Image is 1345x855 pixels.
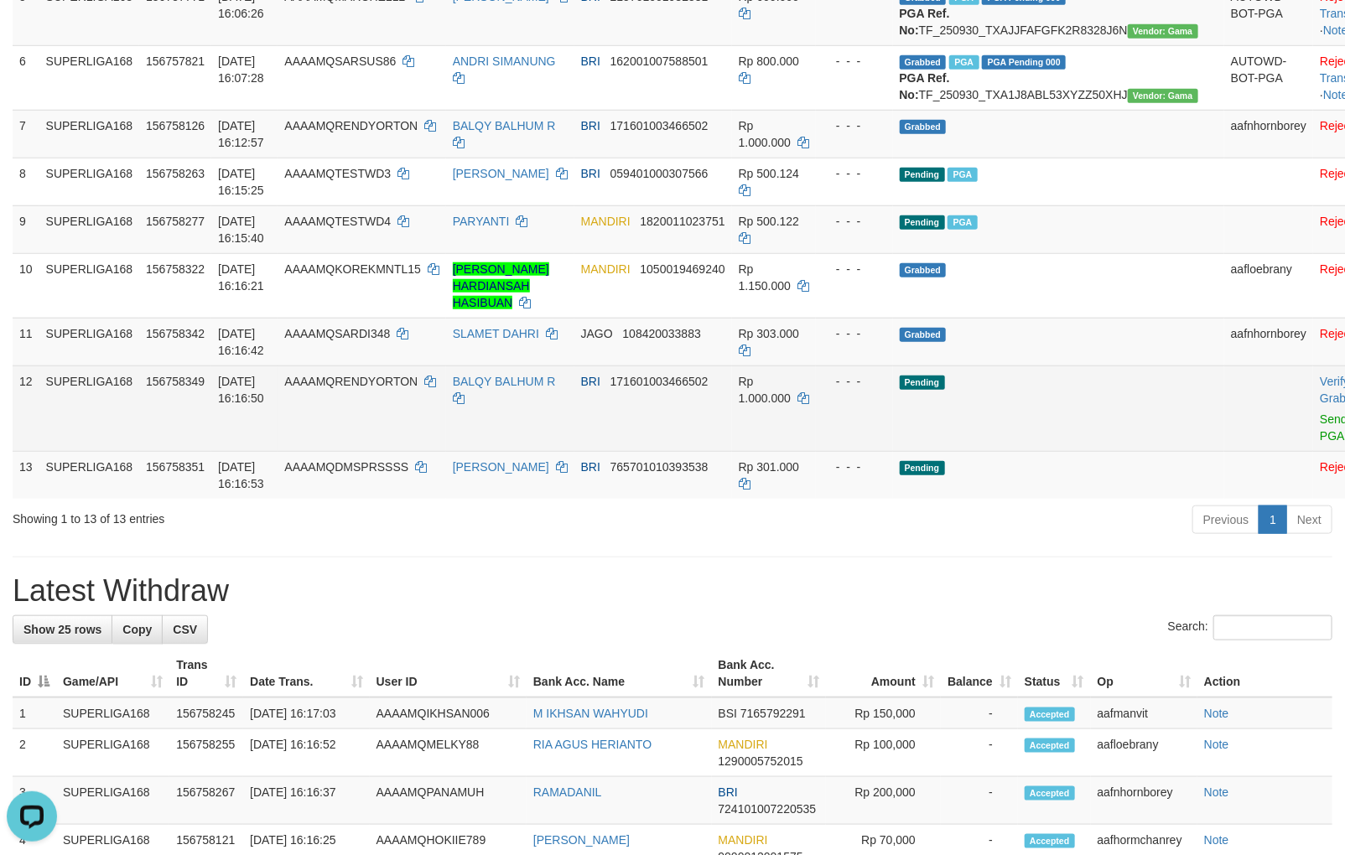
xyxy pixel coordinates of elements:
[610,375,709,388] span: Copy 171601003466502 to clipboard
[1213,615,1332,640] input: Search:
[7,7,57,57] button: Open LiveChat chat widget
[739,460,799,474] span: Rp 301.000
[162,615,208,644] a: CSV
[826,697,941,729] td: Rp 150,000
[243,650,370,697] th: Date Trans.: activate to sort column ascending
[610,460,709,474] span: Copy 765701010393538 to clipboard
[13,777,56,825] td: 3
[610,119,709,132] span: Copy 171601003466502 to clipboard
[641,215,725,228] span: Copy 1820011023751 to clipboard
[453,54,556,68] a: ANDRI SIMANUNG
[900,215,945,230] span: Pending
[948,215,977,230] span: Marked by aafmaleo
[823,373,886,390] div: - - -
[739,54,799,68] span: Rp 800.000
[533,785,602,799] a: RAMADANIL
[112,615,163,644] a: Copy
[453,167,549,180] a: [PERSON_NAME]
[218,262,264,293] span: [DATE] 16:16:21
[13,574,1332,608] h1: Latest Withdraw
[218,119,264,149] span: [DATE] 16:12:57
[1192,505,1259,534] a: Previous
[823,325,886,342] div: - - -
[146,215,205,228] span: 156758277
[1224,253,1313,318] td: aafloebrany
[39,365,140,451] td: SUPERLIGA168
[581,54,600,68] span: BRI
[900,71,950,101] b: PGA Ref. No:
[581,262,631,276] span: MANDIRI
[527,650,712,697] th: Bank Acc. Name: activate to sort column ascending
[893,45,1224,110] td: TF_250930_TXA1J8ABL53XYZZ50XHJ
[1204,785,1229,799] a: Note
[13,365,39,451] td: 12
[13,504,548,527] div: Showing 1 to 13 of 13 entries
[243,697,370,729] td: [DATE] 16:17:03
[39,205,140,253] td: SUPERLIGA168
[1025,738,1075,753] span: Accepted
[1091,777,1197,825] td: aafnhornborey
[169,650,243,697] th: Trans ID: activate to sort column ascending
[284,262,421,276] span: AAAAMQKOREKMNTL15
[900,376,945,390] span: Pending
[533,707,648,720] a: M IKHSAN WAHYUDI
[740,707,806,720] span: Copy 7165792291 to clipboard
[243,729,370,777] td: [DATE] 16:16:52
[1091,650,1197,697] th: Op: activate to sort column ascending
[56,697,169,729] td: SUPERLIGA168
[610,167,709,180] span: Copy 059401000307566 to clipboard
[370,650,527,697] th: User ID: activate to sort column ascending
[826,729,941,777] td: Rp 100,000
[823,117,886,134] div: - - -
[900,55,947,70] span: Grabbed
[941,697,1018,729] td: -
[900,461,945,475] span: Pending
[1204,833,1229,847] a: Note
[39,253,140,318] td: SUPERLIGA168
[712,650,827,697] th: Bank Acc. Number: activate to sort column ascending
[284,460,408,474] span: AAAAMQDMSPRSSSS
[826,650,941,697] th: Amount: activate to sort column ascending
[169,697,243,729] td: 156758245
[146,327,205,340] span: 156758342
[900,120,947,134] span: Grabbed
[13,110,39,158] td: 7
[823,459,886,475] div: - - -
[13,615,112,644] a: Show 25 rows
[1224,110,1313,158] td: aafnhornborey
[610,54,709,68] span: Copy 162001007588501 to clipboard
[453,375,556,388] a: BALQY BALHUM R
[146,167,205,180] span: 156758263
[1224,318,1313,365] td: aafnhornborey
[719,738,768,751] span: MANDIRI
[581,460,600,474] span: BRI
[146,54,205,68] span: 156757821
[823,213,886,230] div: - - -
[533,833,630,847] a: [PERSON_NAME]
[1204,738,1229,751] a: Note
[823,53,886,70] div: - - -
[982,55,1066,70] span: PGA Pending
[218,375,264,405] span: [DATE] 16:16:50
[453,119,556,132] a: BALQY BALHUM R
[719,802,817,816] span: Copy 724101007220535 to clipboard
[1204,707,1229,720] a: Note
[1025,834,1075,848] span: Accepted
[739,119,791,149] span: Rp 1.000.000
[1224,45,1313,110] td: AUTOWD-BOT-PGA
[900,7,950,37] b: PGA Ref. No:
[1091,729,1197,777] td: aafloebrany
[218,215,264,245] span: [DATE] 16:15:40
[941,650,1018,697] th: Balance: activate to sort column ascending
[169,729,243,777] td: 156758255
[1128,89,1198,103] span: Vendor URL: https://trx31.1velocity.biz
[1025,707,1075,722] span: Accepted
[173,623,197,636] span: CSV
[453,262,549,309] a: [PERSON_NAME] HARDIANSAH HASIBUAN
[900,328,947,342] span: Grabbed
[533,738,652,751] a: RIA AGUS HERIANTO
[370,697,527,729] td: AAAAMQIKHSAN006
[1091,697,1197,729] td: aafmanvit
[900,168,945,182] span: Pending
[739,262,791,293] span: Rp 1.150.000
